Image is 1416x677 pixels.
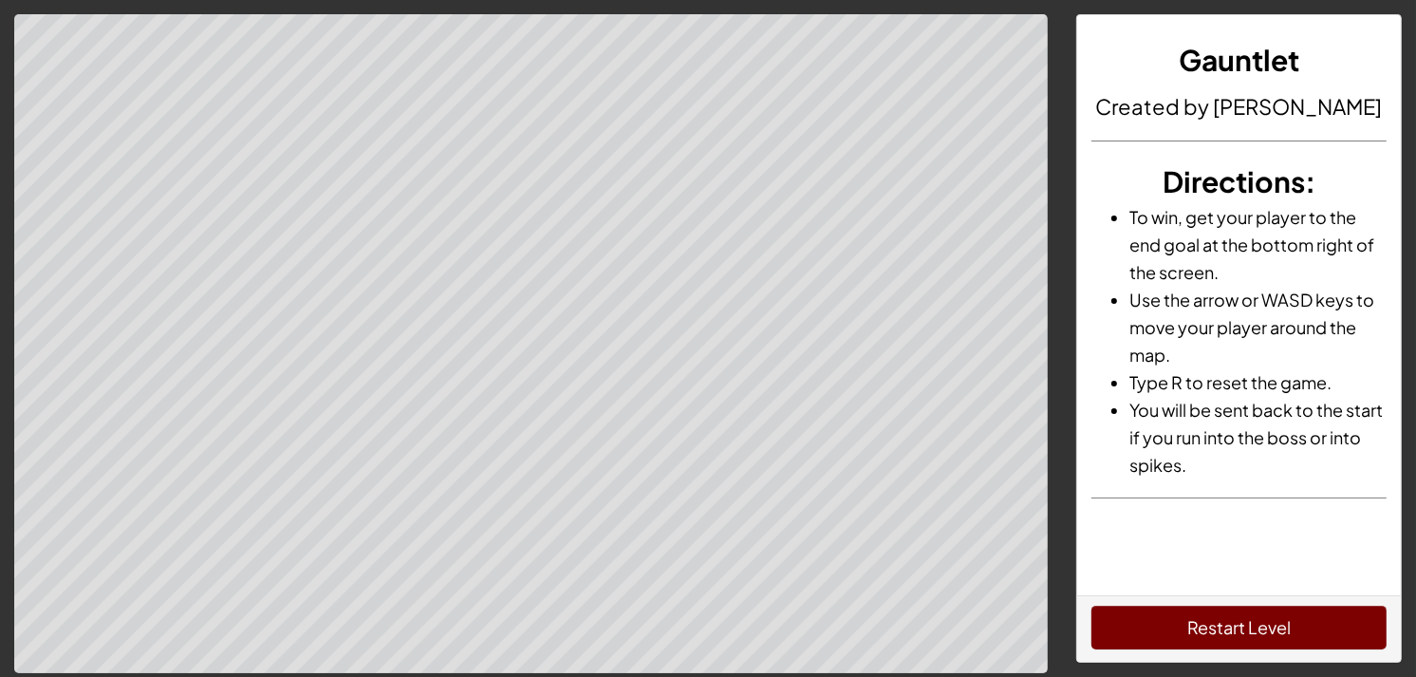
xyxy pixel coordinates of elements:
h3: Gauntlet [1091,39,1387,82]
button: Restart Level [1091,606,1387,649]
h4: Created by [PERSON_NAME] [1091,91,1387,122]
li: To win, get your player to the end goal at the bottom right of the screen. [1129,203,1387,286]
h3: : [1091,160,1387,203]
li: You will be sent back to the start if you run into the boss or into spikes. [1129,396,1387,479]
span: Directions [1163,163,1305,199]
li: Use the arrow or WASD keys to move your player around the map. [1129,286,1387,368]
li: Type R to reset the game. [1129,368,1387,396]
